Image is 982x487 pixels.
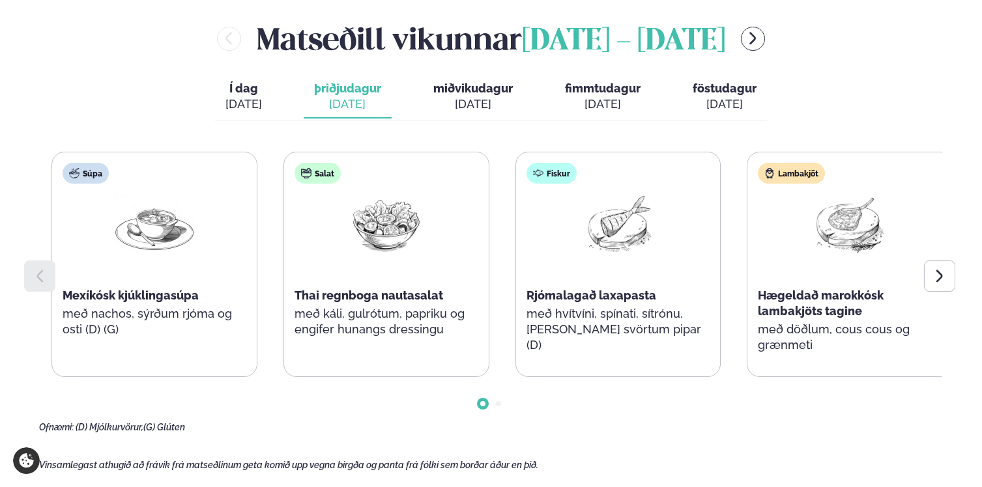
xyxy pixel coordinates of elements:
span: (G) Glúten [143,422,185,432]
img: Salad.png [345,194,428,255]
div: Lambakjöt [758,163,825,184]
span: fimmtudagur [565,81,641,95]
span: Vinsamlegast athugið að frávik frá matseðlinum geta komið upp vegna birgða og panta frá fólki sem... [39,460,538,470]
span: (D) Mjólkurvörur, [76,422,143,432]
div: Fiskur [527,163,577,184]
span: Go to slide 1 [480,401,485,406]
span: miðvikudagur [433,81,513,95]
div: Salat [295,163,341,184]
span: Go to slide 2 [496,401,501,406]
div: Súpa [63,163,109,184]
span: [DATE] - [DATE] [522,27,725,56]
span: föstudagur [693,81,757,95]
div: [DATE] [433,96,513,112]
span: Rjómalagað laxapasta [527,288,656,302]
button: miðvikudagur [DATE] [423,76,523,118]
img: soup.svg [69,168,79,178]
div: [DATE] [314,96,381,112]
a: Cookie settings [13,447,40,474]
p: með hvítvíni, spínati, sítrónu, [PERSON_NAME] svörtum pipar (D) [527,306,710,353]
img: Soup.png [113,194,196,255]
span: Ofnæmi: [39,422,74,432]
span: Í dag [225,81,262,96]
p: með nachos, sýrðum rjóma og osti (D) (G) [63,306,246,337]
button: Í dag [DATE] [215,76,272,118]
img: Fish.png [576,194,659,255]
button: fimmtudagur [DATE] [555,76,651,118]
div: [DATE] [693,96,757,112]
button: menu-btn-left [217,27,241,51]
img: Lamb-Meat.png [808,194,891,255]
span: þriðjudagur [314,81,381,95]
img: Lamb.svg [764,168,775,178]
div: [DATE] [225,96,262,112]
p: með döðlum, cous cous og grænmeti [758,322,942,353]
button: föstudagur [DATE] [682,76,767,118]
button: menu-btn-right [741,27,765,51]
p: með káli, gulrótum, papriku og engifer hunangs dressingu [295,306,478,337]
div: [DATE] [565,96,641,112]
img: fish.svg [533,168,543,178]
button: þriðjudagur [DATE] [304,76,392,118]
span: Hægeldað marokkósk lambakjöts tagine [758,288,884,318]
span: Mexíkósk kjúklingasúpa [63,288,199,302]
h2: Matseðill vikunnar [257,18,725,60]
img: salad.svg [301,168,311,178]
span: Thai regnboga nautasalat [295,288,443,302]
